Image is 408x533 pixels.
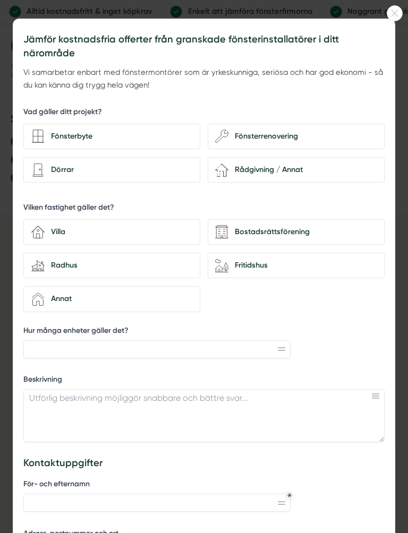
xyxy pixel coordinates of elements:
[23,457,385,470] h3: Kontaktuppgifter
[23,202,114,216] h5: Vilken fastighet gäller det?
[23,325,291,339] label: Hur många enheter gäller det?
[23,107,102,120] h5: Vad gäller ditt projekt?
[23,66,385,92] p: Vi samarbetar enbart med fönstermontörer som är yrkeskunniga, seriösa och har god ekonomi - så du...
[23,479,291,492] label: För- och efternamn
[23,33,385,61] h3: Jämför kostnadsfria offerter från granskade fönsterinstallatörer i ditt närområde
[23,374,385,388] label: Beskrivning
[287,493,292,497] div: Obligatoriskt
